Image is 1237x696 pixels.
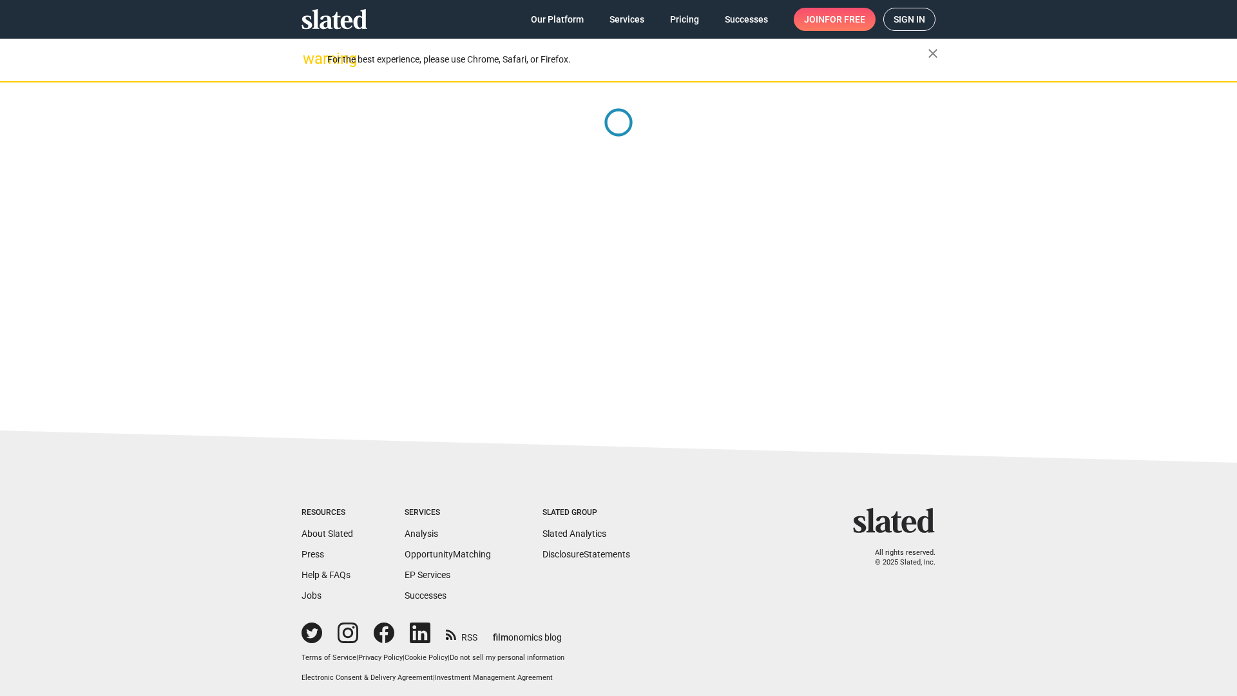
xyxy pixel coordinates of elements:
[446,624,477,644] a: RSS
[405,549,491,559] a: OpportunityMatching
[609,8,644,31] span: Services
[405,590,446,601] a: Successes
[405,653,448,662] a: Cookie Policy
[302,549,324,559] a: Press
[405,570,450,580] a: EP Services
[433,673,435,682] span: |
[714,8,778,31] a: Successes
[894,8,925,30] span: Sign in
[599,8,655,31] a: Services
[493,621,562,644] a: filmonomics blog
[542,528,606,539] a: Slated Analytics
[302,570,350,580] a: Help & FAQs
[450,653,564,663] button: Do not sell my personal information
[302,673,433,682] a: Electronic Consent & Delivery Agreement
[358,653,403,662] a: Privacy Policy
[861,548,935,567] p: All rights reserved. © 2025 Slated, Inc.
[925,46,941,61] mat-icon: close
[660,8,709,31] a: Pricing
[521,8,594,31] a: Our Platform
[302,653,356,662] a: Terms of Service
[327,51,928,68] div: For the best experience, please use Chrome, Safari, or Firefox.
[725,8,768,31] span: Successes
[542,549,630,559] a: DisclosureStatements
[435,673,553,682] a: Investment Management Agreement
[448,653,450,662] span: |
[303,51,318,66] mat-icon: warning
[493,632,508,643] span: film
[403,653,405,662] span: |
[883,8,935,31] a: Sign in
[302,528,353,539] a: About Slated
[542,508,630,518] div: Slated Group
[405,508,491,518] div: Services
[670,8,699,31] span: Pricing
[302,590,321,601] a: Jobs
[531,8,584,31] span: Our Platform
[302,508,353,518] div: Resources
[794,8,876,31] a: Joinfor free
[405,528,438,539] a: Analysis
[825,8,865,31] span: for free
[804,8,865,31] span: Join
[356,653,358,662] span: |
